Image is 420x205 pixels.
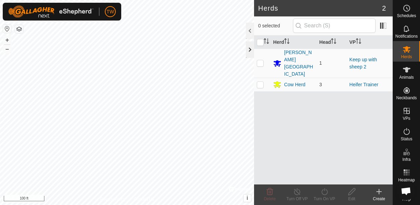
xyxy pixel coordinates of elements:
[349,57,377,69] a: Keep up with sheep 2
[258,22,293,29] span: 0 selected
[319,82,322,87] span: 3
[283,196,311,202] div: Turn Off VP
[365,196,393,202] div: Create
[284,49,314,78] div: [PERSON_NAME][GEOGRAPHIC_DATA]
[338,196,365,202] div: Edit
[356,39,361,45] p-sorticon: Activate to sort
[402,197,411,201] span: Help
[284,81,305,88] div: Cow Herd
[319,60,322,66] span: 1
[395,34,418,38] span: Notifications
[382,3,386,13] span: 2
[284,39,290,45] p-sorticon: Activate to sort
[398,178,415,182] span: Heatmap
[397,182,415,200] div: Open chat
[3,25,11,33] button: Reset Map
[247,195,248,201] span: i
[331,39,336,45] p-sorticon: Activate to sort
[347,36,393,49] th: VP
[349,82,378,87] a: Heifer Trainer
[264,196,276,201] span: Delete
[317,36,347,49] th: Head
[401,55,412,59] span: Herds
[403,116,410,120] span: VPs
[293,18,376,33] input: Search (S)
[270,36,317,49] th: Herd
[402,157,410,162] span: Infra
[397,14,416,18] span: Schedules
[100,196,126,202] a: Privacy Policy
[264,39,269,45] p-sorticon: Activate to sort
[15,25,23,33] button: Map Layers
[396,96,417,100] span: Neckbands
[134,196,154,202] a: Contact Us
[3,45,11,53] button: –
[393,185,420,204] a: Help
[399,75,414,79] span: Animals
[8,5,94,18] img: Gallagher Logo
[401,137,412,141] span: Status
[243,194,251,202] button: i
[258,4,382,12] h2: Herds
[311,196,338,202] div: Turn On VP
[3,36,11,44] button: +
[107,8,114,15] span: TW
